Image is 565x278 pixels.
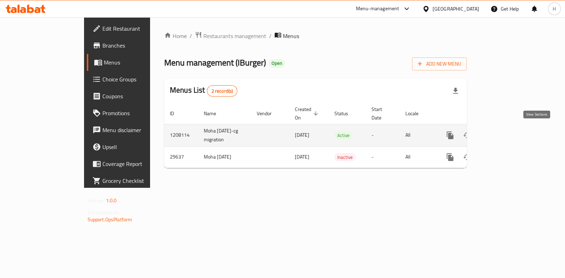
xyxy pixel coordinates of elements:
[198,146,251,168] td: Moha [DATE]
[87,54,178,71] a: Menus
[164,103,515,168] table: enhanced table
[104,58,173,67] span: Menus
[412,57,467,70] button: Add New Menu
[88,215,132,224] a: Support.OpsPlatform
[164,124,198,146] td: 1208114
[334,131,352,140] div: Active
[87,105,178,122] a: Promotions
[295,130,309,140] span: [DATE]
[170,85,237,97] h2: Menus List
[87,71,178,88] a: Choice Groups
[436,103,515,124] th: Actions
[371,105,391,122] span: Start Date
[87,37,178,54] a: Branches
[442,149,459,166] button: more
[102,109,173,117] span: Promotions
[87,20,178,37] a: Edit Restaurant
[366,124,400,146] td: -
[102,177,173,185] span: Grocery Checklist
[283,32,299,40] span: Menus
[334,153,356,161] div: Inactive
[400,146,436,168] td: All
[102,160,173,168] span: Coverage Report
[203,32,266,40] span: Restaurants management
[405,109,428,118] span: Locale
[447,82,464,99] div: Export file
[87,155,178,172] a: Coverage Report
[356,5,399,13] div: Menu-management
[433,5,479,13] div: [GEOGRAPHIC_DATA]
[102,41,173,50] span: Branches
[295,152,309,161] span: [DATE]
[459,127,476,144] button: Change Status
[102,92,173,100] span: Coupons
[257,109,281,118] span: Vendor
[334,109,357,118] span: Status
[207,85,238,97] div: Total records count
[190,32,192,40] li: /
[553,5,556,13] span: H
[269,60,285,66] span: Open
[164,31,467,41] nav: breadcrumb
[164,146,198,168] td: 29637
[334,131,352,140] span: Active
[195,31,266,41] a: Restaurants management
[198,124,251,146] td: Moha [DATE]-cg migration
[295,105,320,122] span: Created On
[102,143,173,151] span: Upsell
[106,196,117,205] span: 1.0.0
[269,59,285,68] div: Open
[170,109,183,118] span: ID
[400,124,436,146] td: All
[269,32,272,40] li: /
[207,88,237,94] span: 2 record(s)
[102,126,173,134] span: Menu disclaimer
[164,55,266,70] span: Menu management ( IBurger )
[87,138,178,155] a: Upsell
[418,60,461,68] span: Add New Menu
[204,109,225,118] span: Name
[88,196,105,205] span: Version:
[366,146,400,168] td: -
[87,172,178,189] a: Grocery Checklist
[102,75,173,84] span: Choice Groups
[459,149,476,166] button: Change Status
[442,127,459,144] button: more
[87,122,178,138] a: Menu disclaimer
[88,208,120,217] span: Get support on:
[102,24,173,33] span: Edit Restaurant
[87,88,178,105] a: Coupons
[334,153,356,161] span: Inactive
